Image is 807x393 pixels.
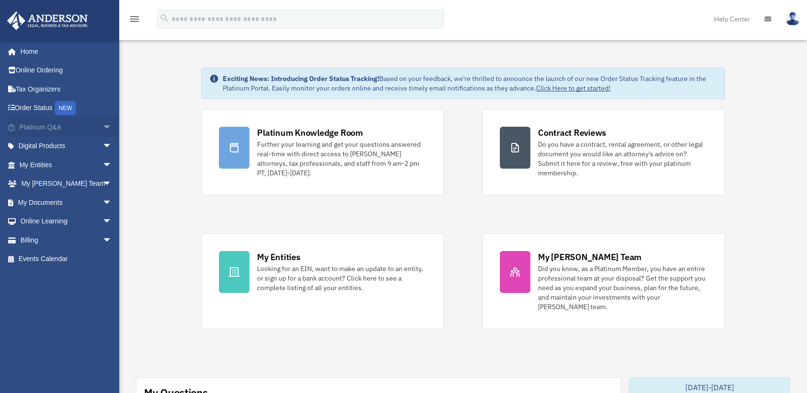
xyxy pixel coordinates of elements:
a: Events Calendar [7,250,126,269]
span: arrow_drop_down [103,193,122,212]
a: Platinum Q&Aarrow_drop_down [7,118,126,137]
a: Order StatusNEW [7,99,126,118]
a: Platinum Knowledge Room Further your learning and get your questions answered real-time with dire... [201,109,444,195]
div: Do you have a contract, rental agreement, or other legal document you would like an attorney's ad... [538,140,707,178]
span: arrow_drop_down [103,174,122,194]
a: Billingarrow_drop_down [7,231,126,250]
span: arrow_drop_down [103,155,122,175]
a: My Entities Looking for an EIN, want to make an update to an entity, or sign up for a bank accoun... [201,233,444,329]
div: Further your learning and get your questions answered real-time with direct access to [PERSON_NAM... [257,140,426,178]
strong: Exciting News: Introducing Order Status Tracking! [223,74,379,83]
div: Based on your feedback, we're thrilled to announce the launch of our new Order Status Tracking fe... [223,74,717,93]
img: Anderson Advisors Platinum Portal [4,11,91,30]
div: Looking for an EIN, want to make an update to an entity, or sign up for a bank account? Click her... [257,264,426,292]
a: Online Learningarrow_drop_down [7,212,126,231]
a: Contract Reviews Do you have a contract, rental agreement, or other legal document you would like... [482,109,725,195]
a: My Entitiesarrow_drop_down [7,155,126,174]
div: Platinum Knowledge Room [257,127,363,139]
span: arrow_drop_down [103,212,122,232]
a: Online Ordering [7,61,126,80]
img: User Pic [786,12,800,26]
div: NEW [55,101,76,115]
div: My Entities [257,251,300,263]
div: Contract Reviews [538,127,606,139]
a: My [PERSON_NAME] Teamarrow_drop_down [7,174,126,193]
a: Tax Organizers [7,80,126,99]
a: menu [129,17,140,25]
a: Click Here to get started! [536,84,610,92]
i: menu [129,13,140,25]
span: arrow_drop_down [103,231,122,250]
span: arrow_drop_down [103,118,122,137]
a: My [PERSON_NAME] Team Did you know, as a Platinum Member, you have an entire professional team at... [482,233,725,329]
a: My Documentsarrow_drop_down [7,193,126,212]
i: search [159,13,170,23]
div: My [PERSON_NAME] Team [538,251,641,263]
a: Home [7,42,122,61]
span: arrow_drop_down [103,137,122,156]
div: Did you know, as a Platinum Member, you have an entire professional team at your disposal? Get th... [538,264,707,312]
a: Digital Productsarrow_drop_down [7,137,126,156]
